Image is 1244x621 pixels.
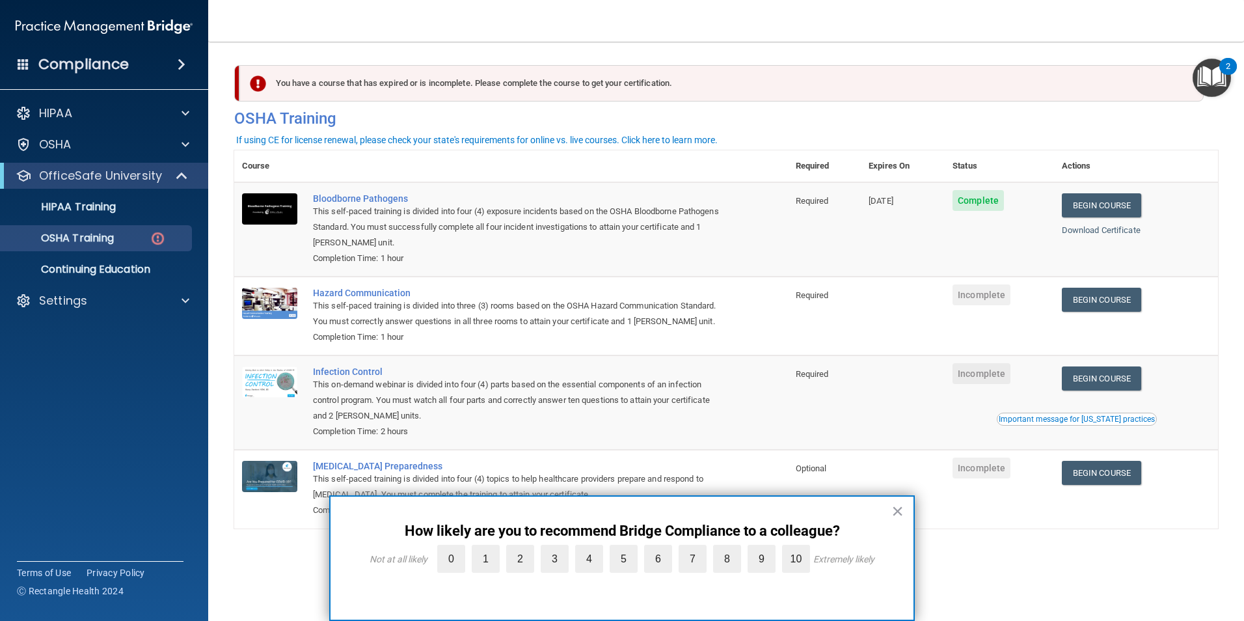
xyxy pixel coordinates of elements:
[1062,225,1141,235] a: Download Certificate
[796,196,829,206] span: Required
[17,566,71,579] a: Terms of Use
[869,196,893,206] span: [DATE]
[506,545,534,573] label: 2
[313,288,723,298] div: Hazard Communication
[313,329,723,345] div: Completion Time: 1 hour
[313,424,723,439] div: Completion Time: 2 hours
[250,76,266,92] img: exclamation-circle-solid-danger.72ef9ffc.png
[313,366,723,377] div: Infection Control
[788,150,861,182] th: Required
[239,65,1204,102] div: You have a course that has expired or is incomplete. Please complete the course to get your certi...
[679,545,707,573] label: 7
[953,190,1004,211] span: Complete
[945,150,1054,182] th: Status
[150,230,166,247] img: danger-circle.6113f641.png
[1054,150,1218,182] th: Actions
[1062,193,1141,217] a: Begin Course
[472,545,500,573] label: 1
[796,463,827,473] span: Optional
[861,150,945,182] th: Expires On
[1019,529,1228,581] iframe: Drift Widget Chat Controller
[8,263,186,276] p: Continuing Education
[796,290,829,300] span: Required
[813,554,874,564] div: Extremely likely
[1062,366,1141,391] a: Begin Course
[370,554,427,564] div: Not at all likely
[796,369,829,379] span: Required
[8,232,114,245] p: OSHA Training
[8,200,116,214] p: HIPAA Training
[357,523,887,540] p: How likely are you to recommend Bridge Compliance to a colleague?
[39,293,87,309] p: Settings
[953,363,1010,384] span: Incomplete
[782,545,810,573] label: 10
[1226,66,1230,83] div: 2
[1193,59,1231,97] button: Open Resource Center, 2 new notifications
[313,204,723,251] div: This self-paced training is divided into four (4) exposure incidents based on the OSHA Bloodborne...
[1062,288,1141,312] a: Begin Course
[891,501,904,521] button: Close
[748,545,776,573] label: 9
[234,109,1218,128] h4: OSHA Training
[953,458,1010,478] span: Incomplete
[313,377,723,424] div: This on-demand webinar is divided into four (4) parts based on the essential components of an inf...
[17,585,124,598] span: Ⓒ Rectangle Health 2024
[313,503,723,518] div: Completion Time: 1 hour
[39,168,162,184] p: OfficeSafe University
[87,566,145,579] a: Privacy Policy
[313,193,723,204] div: Bloodborne Pathogens
[997,413,1157,426] button: Read this if you are a dental practitioner in the state of CA
[1062,461,1141,485] a: Begin Course
[953,284,1010,305] span: Incomplete
[234,133,720,146] button: If using CE for license renewal, please check your state's requirements for online vs. live cours...
[16,14,193,40] img: PMB logo
[38,55,129,74] h4: Compliance
[999,415,1155,423] div: Important message for [US_STATE] practices
[437,545,465,573] label: 0
[39,137,72,152] p: OSHA
[610,545,638,573] label: 5
[234,150,305,182] th: Course
[313,461,723,471] div: [MEDICAL_DATA] Preparedness
[236,135,718,145] div: If using CE for license renewal, please check your state's requirements for online vs. live cours...
[313,471,723,503] div: This self-paced training is divided into four (4) topics to help healthcare providers prepare and...
[644,545,672,573] label: 6
[575,545,603,573] label: 4
[713,545,741,573] label: 8
[313,298,723,329] div: This self-paced training is divided into three (3) rooms based on the OSHA Hazard Communication S...
[541,545,569,573] label: 3
[313,251,723,266] div: Completion Time: 1 hour
[39,105,72,121] p: HIPAA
